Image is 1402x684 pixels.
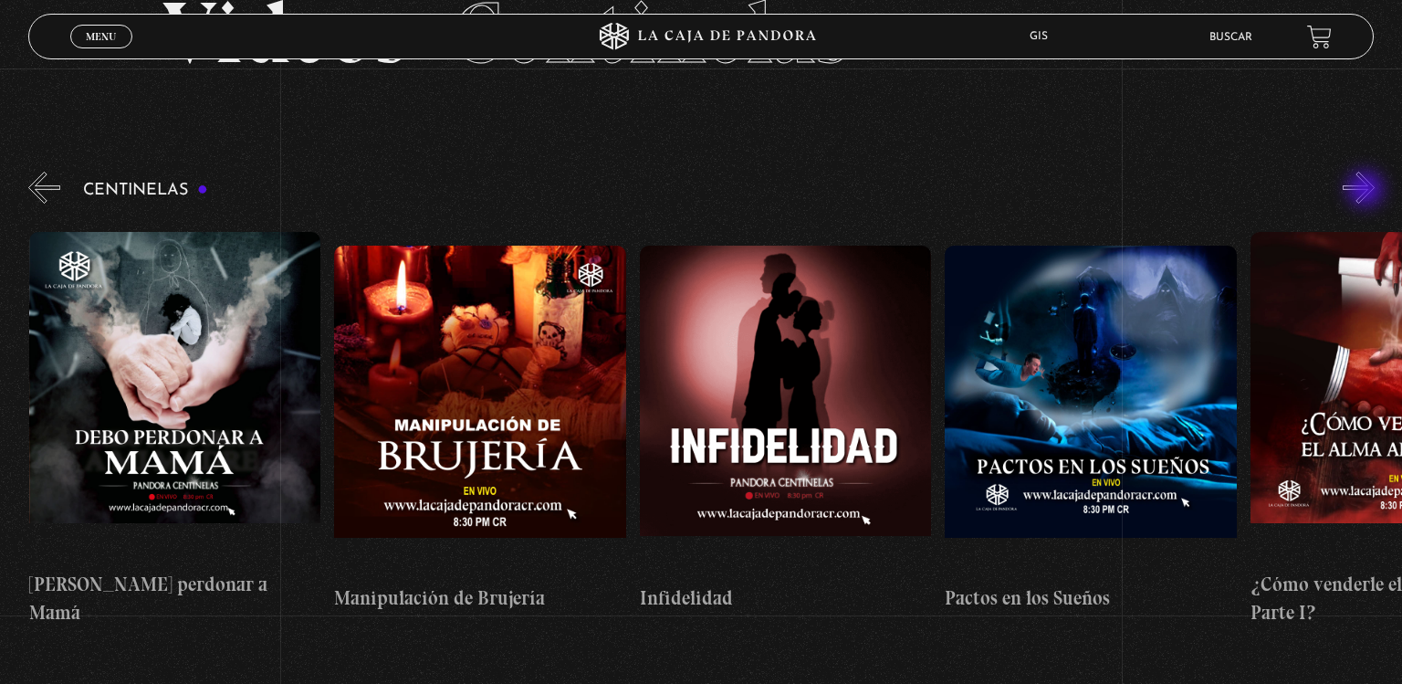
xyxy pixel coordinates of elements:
h3: Centinelas [83,182,208,199]
a: Infidelidad [640,217,931,642]
button: Next [1343,172,1375,204]
button: Previous [28,172,60,204]
a: Manipulación de Brujería [334,217,625,642]
span: Menu [86,31,116,42]
a: Pactos en los Sueños [945,217,1236,642]
a: [PERSON_NAME] perdonar a Mamá [29,217,320,642]
h4: Manipulación de Brujería [334,584,625,613]
span: GIS [1020,31,1066,42]
span: Cerrar [80,47,123,59]
h4: Infidelidad [640,584,931,613]
h4: [PERSON_NAME] perdonar a Mamá [29,570,320,627]
h4: Pactos en los Sueños [945,584,1236,613]
a: View your shopping cart [1307,24,1332,48]
a: Buscar [1209,32,1252,43]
